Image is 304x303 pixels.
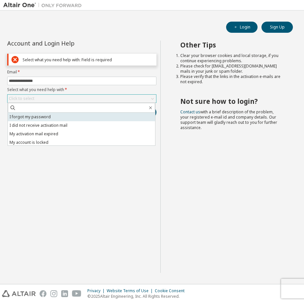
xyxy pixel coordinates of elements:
div: Privacy [87,288,107,294]
div: Website Terms of Use [107,288,155,294]
label: Email [7,69,156,75]
button: Login [226,22,258,33]
button: Sign Up [261,22,293,33]
img: instagram.svg [50,290,57,297]
div: Click to select [9,96,34,101]
h2: Not sure how to login? [180,97,281,105]
li: Clear your browser cookies and local storage, if you continue experiencing problems. [180,53,281,64]
img: youtube.svg [72,290,81,297]
div: Click to select [8,95,156,103]
p: © 2025 Altair Engineering, Inc. All Rights Reserved. [87,294,188,299]
img: facebook.svg [40,290,46,297]
div: Select what you need help with: Field is required [23,57,153,62]
span: with a brief description of the problem, your registered e-mail id and company details. Our suppo... [180,109,277,130]
a: Contact us [180,109,200,115]
li: Please check for [EMAIL_ADDRESS][DOMAIN_NAME] mails in your junk or spam folder. [180,64,281,74]
div: Account and Login Help [7,41,127,46]
img: altair_logo.svg [2,290,36,297]
div: Cookie Consent [155,288,188,294]
li: Please verify that the links in the activation e-mails are not expired. [180,74,281,85]
h2: Other Tips [180,41,281,49]
img: Altair One [3,2,85,9]
label: Select what you need help with [7,87,156,92]
li: I forgot my password [8,113,155,121]
img: linkedin.svg [61,290,68,297]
